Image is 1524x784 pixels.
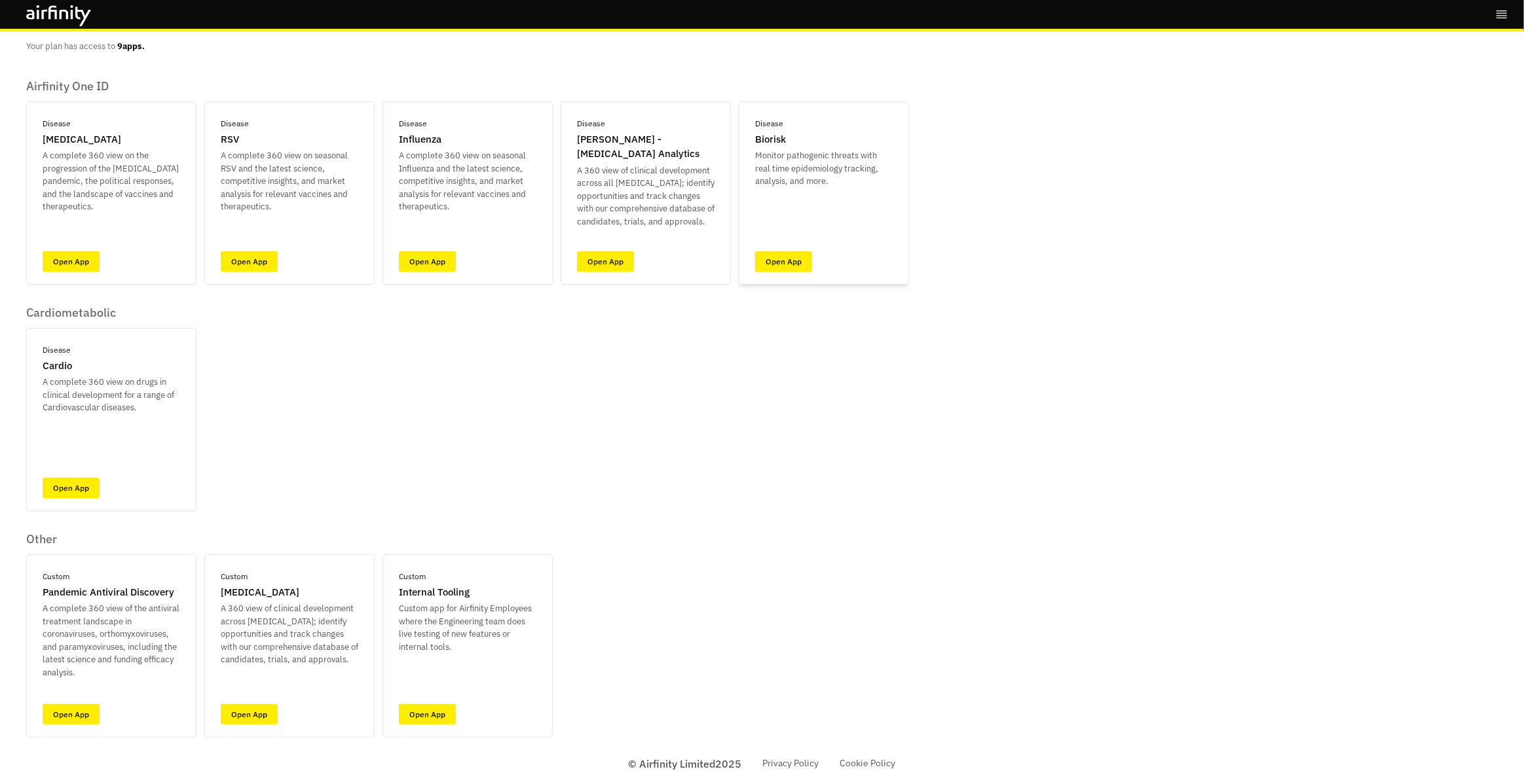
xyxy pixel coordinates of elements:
a: Open App [221,704,278,724]
p: A complete 360 view on the progression of the [MEDICAL_DATA] pandemic, the political responses, a... [43,149,180,213]
p: A 360 view of clinical development across all [MEDICAL_DATA]; identify opportunities and track ch... [577,164,715,228]
a: Open App [399,251,456,272]
p: Monitor pathogenic threats with real time epidemiology tracking, analysis, and more. [755,149,893,188]
p: [MEDICAL_DATA] [221,585,299,600]
p: Disease [399,118,427,130]
p: Cardio [43,359,72,374]
a: Open App [43,251,100,272]
p: Disease [755,118,783,130]
p: Custom app for Airfinity Employees where the Engineering team does live testing of new features o... [399,602,536,653]
a: Cookie Policy [840,757,896,770]
p: Disease [577,118,605,130]
p: A complete 360 view on drugs in clinical development for a range of Cardiovascular diseases. [43,376,180,414]
p: Influenza [399,132,441,147]
p: Disease [43,118,71,130]
a: Open App [577,251,634,272]
p: Internal Tooling [399,585,470,600]
p: © Airfinity Limited 2025 [629,756,742,772]
p: Cardiometabolic [26,306,196,320]
p: A complete 360 view on seasonal RSV and the latest science, competitive insights, and market anal... [221,149,358,213]
p: [MEDICAL_DATA] [43,132,121,147]
p: RSV [221,132,239,147]
a: Open App [221,251,278,272]
b: 9 apps. [117,41,145,52]
a: Open App [399,704,456,724]
p: Airfinity One ID [26,79,909,94]
p: [PERSON_NAME] - [MEDICAL_DATA] Analytics [577,132,715,162]
p: Biorisk [755,132,786,147]
p: Custom [399,571,426,582]
a: Open App [43,478,100,498]
p: Disease [43,344,71,356]
a: Open App [755,251,812,272]
p: A complete 360 view of the antiviral treatment landscape in coronaviruses, orthomyxoviruses, and ... [43,602,180,679]
p: Other [26,532,553,546]
p: Custom [43,571,69,582]
p: Your plan has access to [26,40,145,53]
a: Open App [43,704,100,724]
p: A complete 360 view on seasonal Influenza and the latest science, competitive insights, and marke... [399,149,536,213]
p: Pandemic Antiviral Discovery [43,585,174,600]
p: Disease [221,118,249,130]
p: Custom [221,571,248,582]
p: A 360 view of clinical development across [MEDICAL_DATA]; identify opportunities and track change... [221,602,358,666]
a: Privacy Policy [763,757,819,770]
